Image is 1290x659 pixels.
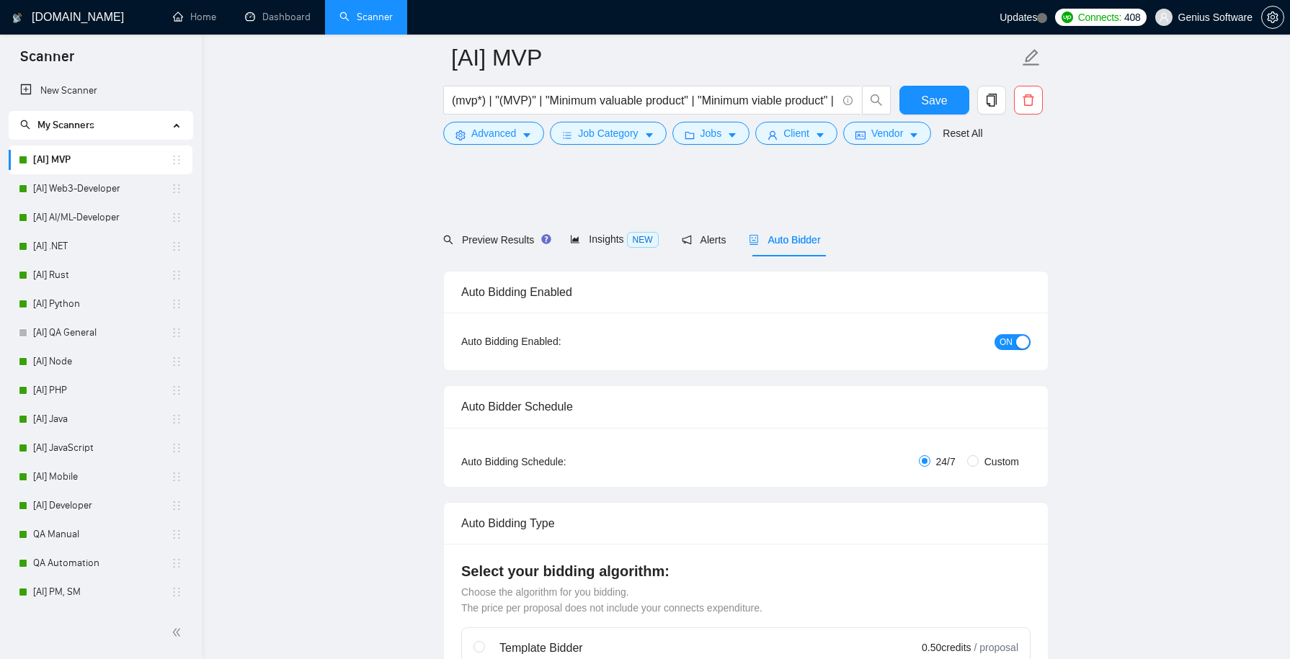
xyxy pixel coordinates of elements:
[9,549,192,578] li: QA Automation
[171,269,182,281] span: holder
[627,232,659,248] span: NEW
[700,125,722,141] span: Jobs
[499,640,834,657] div: Template Bidder
[33,290,171,318] a: [AI] Python
[33,549,171,578] a: QA Automation
[843,122,931,145] button: idcardVendorcaret-down
[1062,12,1073,23] img: upwork-logo.png
[171,586,182,598] span: holder
[9,145,192,174] li: [AI] MVP
[979,454,1025,470] span: Custom
[562,130,572,140] span: bars
[9,261,192,290] li: [AI] Rust
[1261,6,1284,29] button: setting
[33,347,171,376] a: [AI] Node
[461,586,762,614] span: Choose the algorithm for you bidding. The price per proposal does not include your connects expen...
[171,154,182,166] span: holder
[443,122,544,145] button: settingAdvancedcaret-down
[9,318,192,347] li: [AI] QA General
[171,471,182,483] span: holder
[245,11,311,23] a: dashboardDashboard
[522,130,532,140] span: caret-down
[9,520,192,549] li: QA Manual
[33,203,171,232] a: [AI] AI/ML-Developer
[9,174,192,203] li: [AI] Web3-Developer
[871,125,903,141] span: Vendor
[33,462,171,491] a: [AI] Mobile
[570,233,658,245] span: Insights
[862,86,891,115] button: search
[749,235,759,245] span: robot
[9,347,192,376] li: [AI] Node
[33,318,171,347] a: [AI] QA General
[644,130,654,140] span: caret-down
[855,130,866,140] span: idcard
[1014,86,1043,115] button: delete
[443,234,547,246] span: Preview Results
[570,234,580,244] span: area-chart
[1000,334,1013,350] span: ON
[461,503,1031,544] div: Auto Bidding Type
[20,76,181,105] a: New Scanner
[9,232,192,261] li: [AI] .NET
[9,203,192,232] li: [AI] AI/ML-Developer
[540,233,553,246] div: Tooltip anchor
[172,625,186,640] span: double-left
[978,94,1005,107] span: copy
[37,119,94,131] span: My Scanners
[9,46,86,76] span: Scanner
[461,333,651,349] div: Auto Bidding Enabled:
[12,6,22,30] img: logo
[9,405,192,434] li: [AI] Java
[171,183,182,194] span: holder
[1022,48,1041,67] span: edit
[1124,9,1140,25] span: 408
[461,272,1031,313] div: Auto Bidding Enabled
[171,385,182,396] span: holder
[33,405,171,434] a: [AI] Java
[749,234,820,246] span: Auto Bidder
[171,212,182,223] span: holder
[977,86,1006,115] button: copy
[33,491,171,520] a: [AI] Developer
[33,145,171,174] a: [AI] MVP
[815,130,825,140] span: caret-down
[755,122,837,145] button: userClientcaret-down
[1261,12,1284,23] a: setting
[682,234,726,246] span: Alerts
[443,235,453,245] span: search
[20,120,30,130] span: search
[550,122,666,145] button: barsJob Categorycaret-down
[1159,12,1169,22] span: user
[768,130,778,140] span: user
[943,125,982,141] a: Reset All
[783,125,809,141] span: Client
[171,557,182,569] span: holder
[461,561,1031,581] h4: Select your bidding algorithm:
[171,356,182,367] span: holder
[9,376,192,405] li: [AI] PHP
[461,454,651,470] div: Auto Bidding Schedule:
[672,122,750,145] button: folderJobscaret-down
[451,40,1019,76] input: Scanner name...
[471,125,516,141] span: Advanced
[863,94,890,107] span: search
[171,500,182,511] span: holder
[974,640,1018,655] span: / proposal
[33,261,171,290] a: [AI] Rust
[1078,9,1121,25] span: Connects:
[9,434,192,462] li: [AI] JavaScript
[9,578,192,606] li: [AI] PM, SM
[685,130,695,140] span: folder
[922,640,971,655] span: 0.50 credits
[899,86,969,115] button: Save
[33,578,171,606] a: [AI] PM, SM
[339,11,393,23] a: searchScanner
[1262,12,1284,23] span: setting
[1000,12,1037,23] span: Updates
[171,327,182,339] span: holder
[33,434,171,462] a: [AI] JavaScript
[9,491,192,520] li: [AI] Developer
[930,454,961,470] span: 24/7
[9,462,192,491] li: [AI] Mobile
